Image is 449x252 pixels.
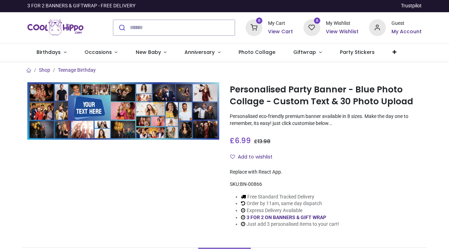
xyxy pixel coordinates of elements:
p: Personalised eco-friendly premium banner available in 8 sizes. Make the day one to remember, its ... [230,113,422,127]
div: Guest [391,20,422,27]
div: My Cart [268,20,293,27]
a: 0 [303,24,320,30]
button: Submit [113,20,130,35]
span: BN-00866 [240,181,262,187]
img: Personalised Party Banner - Blue Photo Collage - Custom Text & 30 Photo Upload [27,82,219,140]
a: Logo of Cool Hippo [27,18,83,37]
span: Party Stickers [340,49,375,56]
a: Anniversary [176,43,230,62]
li: Order by 11am, same day dispatch [241,200,339,207]
button: Add to wishlistAdd to wishlist [230,151,279,163]
span: Photo Collage [239,49,275,56]
a: View Cart [268,28,293,35]
span: Birthdays [36,49,61,56]
span: Giftwrap [293,49,316,56]
div: SKU: [230,181,422,188]
a: Birthdays [27,43,75,62]
li: Express Delivery Available [241,207,339,214]
a: Shop [39,67,50,73]
a: Occasions [75,43,127,62]
span: £ [254,138,270,145]
div: 3 FOR 2 BANNERS & GIFTWRAP - FREE DELIVERY [27,2,135,9]
a: View Wishlist [326,28,358,35]
a: 0 [246,24,262,30]
a: New Baby [127,43,176,62]
span: Anniversary [185,49,215,56]
span: 6.99 [235,135,251,146]
div: My Wishlist [326,20,358,27]
i: Add to wishlist [230,154,235,159]
span: 13.98 [257,138,270,145]
img: Cool Hippo [27,18,83,37]
span: £ [230,135,251,146]
a: Teenage Birthday [58,67,96,73]
span: Occasions [85,49,112,56]
li: Just add 3 personalised items to your cart! [241,221,339,228]
sup: 0 [314,17,321,24]
sup: 0 [256,17,263,24]
div: Replace with React App. [230,169,422,176]
a: My Account [391,28,422,35]
a: Giftwrap [284,43,331,62]
h1: Personalised Party Banner - Blue Photo Collage - Custom Text & 30 Photo Upload [230,84,422,108]
span: New Baby [136,49,161,56]
li: Free Standard Tracked Delivery [241,194,339,201]
a: Trustpilot [401,2,422,9]
a: 3 FOR 2 ON BANNERS & GIFT WRAP [247,215,326,220]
